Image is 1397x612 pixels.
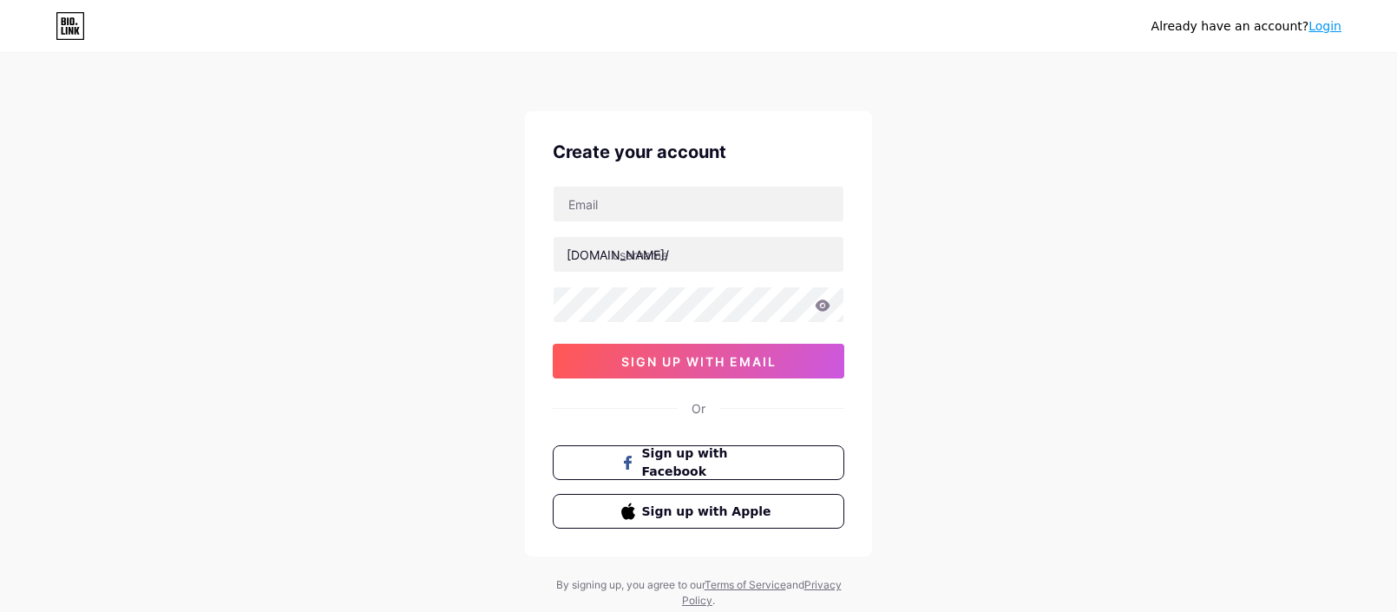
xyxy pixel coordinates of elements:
[553,494,844,529] button: Sign up with Apple
[1151,17,1341,36] div: Already have an account?
[642,503,777,521] span: Sign up with Apple
[621,354,777,369] span: sign up with email
[553,139,844,165] div: Create your account
[554,237,843,272] input: username
[553,344,844,378] button: sign up with email
[553,445,844,480] button: Sign up with Facebook
[705,578,786,591] a: Terms of Service
[1308,19,1341,33] a: Login
[692,399,705,418] div: Or
[554,187,843,221] input: Email
[551,577,846,609] div: By signing up, you agree to our and .
[567,246,669,264] div: [DOMAIN_NAME]/
[642,444,777,481] span: Sign up with Facebook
